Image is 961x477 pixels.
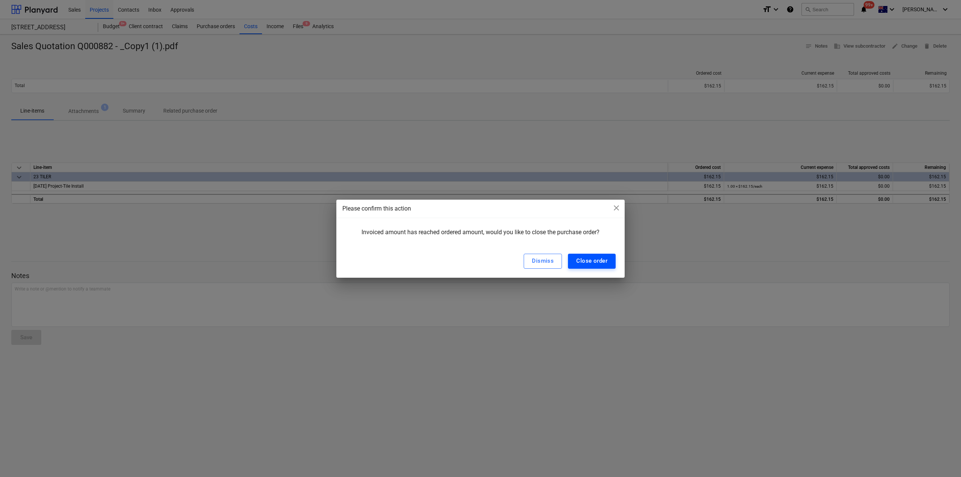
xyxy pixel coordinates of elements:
button: Close order [568,254,616,269]
span: close [612,203,621,212]
iframe: Chat Widget [923,441,961,477]
div: Invoiced amount has reached ordered amount, would you like to close the purchase order? [345,229,616,242]
div: Please confirm this action [342,204,619,213]
button: Dismiss [524,254,562,269]
div: Close order [576,256,607,266]
div: close [612,203,621,215]
div: Dismiss [532,256,554,266]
